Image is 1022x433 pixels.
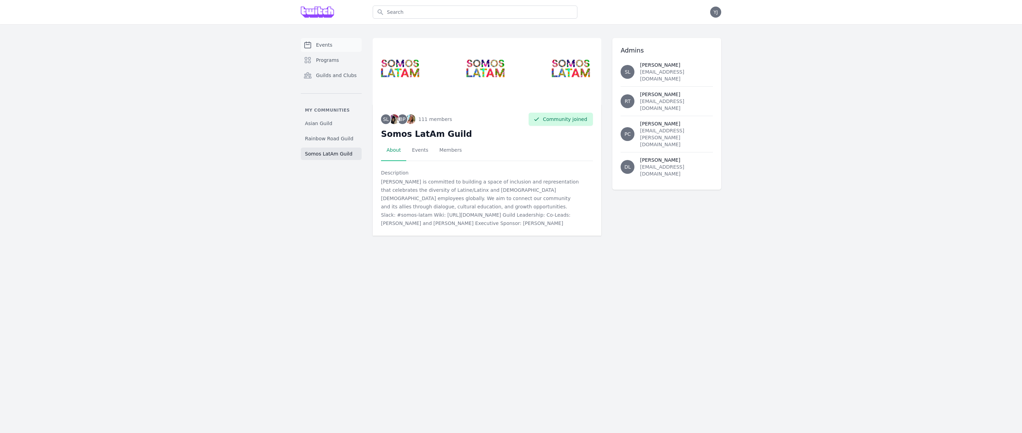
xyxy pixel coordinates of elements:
[316,57,339,64] span: Programs
[714,10,718,15] span: YJ
[640,127,713,148] div: [EMAIL_ADDRESS][PERSON_NAME][DOMAIN_NAME]
[406,140,434,161] a: Events
[383,117,389,122] span: SL
[301,132,362,145] a: Rainbow Road Guild
[640,91,713,98] div: [PERSON_NAME]
[301,38,362,52] a: Events
[640,163,713,177] div: [EMAIL_ADDRESS][DOMAIN_NAME]
[624,164,631,169] span: DL
[381,169,593,176] div: Description
[305,150,352,157] span: Somos LatAm Guild
[316,72,357,79] span: Guilds and Clubs
[301,38,362,160] nav: Sidebar
[301,7,334,18] img: Grove
[418,116,452,123] span: 111 members
[621,46,713,55] h3: Admins
[316,41,332,48] span: Events
[529,113,593,126] button: Community joined
[301,68,362,82] a: Guilds and Clubs
[301,117,362,130] a: Asian Guild
[399,117,406,122] span: BP
[301,107,362,113] p: My communities
[640,120,713,127] div: [PERSON_NAME]
[381,129,593,140] h2: Somos LatAm Guild
[640,157,713,163] div: [PERSON_NAME]
[381,140,406,161] a: About
[640,98,713,112] div: [EMAIL_ADDRESS][DOMAIN_NAME]
[640,68,713,82] div: [EMAIL_ADDRESS][DOMAIN_NAME]
[625,69,631,74] span: SL
[305,120,332,127] span: Asian Guild
[373,6,577,19] input: Search
[625,99,631,104] span: RT
[305,135,353,142] span: Rainbow Road Guild
[381,178,581,227] p: [PERSON_NAME] is committed to building a space of inclusion and representation that celebrates th...
[301,53,362,67] a: Programs
[640,62,713,68] div: [PERSON_NAME]
[624,132,631,137] span: PC
[434,140,467,161] a: Members
[301,148,362,160] a: Somos LatAm Guild
[710,7,721,18] button: YJ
